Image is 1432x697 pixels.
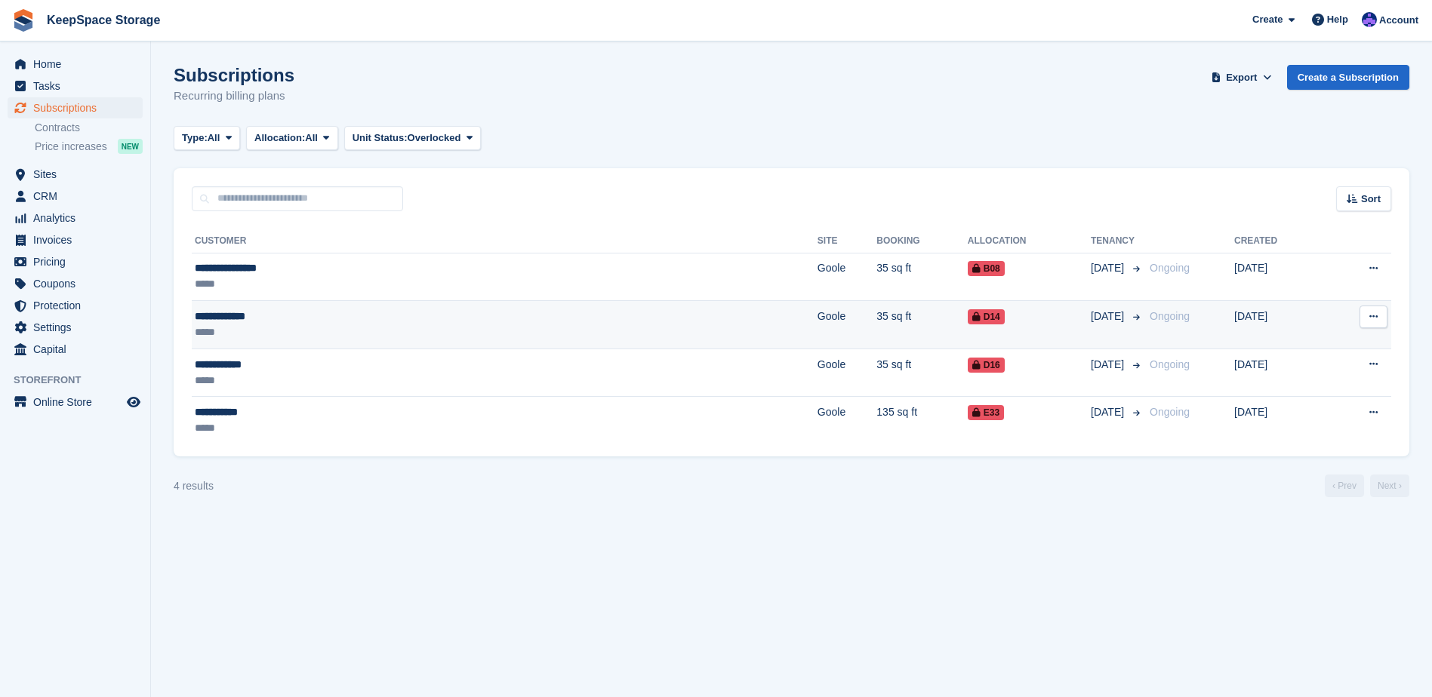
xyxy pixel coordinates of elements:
span: Account [1379,13,1418,28]
a: Price increases NEW [35,138,143,155]
span: E33 [968,405,1004,420]
span: Create [1252,12,1283,27]
a: menu [8,164,143,185]
span: Invoices [33,229,124,250]
a: menu [8,317,143,338]
span: Tasks [33,75,124,97]
td: 135 sq ft [876,397,967,444]
span: [DATE] [1091,404,1127,420]
a: menu [8,273,143,294]
span: [DATE] [1091,260,1127,276]
span: Coupons [33,273,124,294]
span: B08 [968,261,1005,276]
td: [DATE] [1234,301,1325,349]
td: [DATE] [1234,348,1325,397]
span: Ongoing [1150,406,1190,418]
button: Type: All [174,126,240,151]
span: Settings [33,317,124,338]
h1: Subscriptions [174,65,294,85]
a: menu [8,207,143,229]
span: Capital [33,339,124,360]
a: menu [8,54,143,75]
span: Subscriptions [33,97,124,118]
td: Goole [818,253,876,301]
img: stora-icon-8386f47178a22dfd0bd8f6a31ec36ba5ce8667c1dd55bd0f319d3a0aa187defe.svg [12,9,35,32]
span: Overlocked [408,130,461,146]
th: Allocation [968,229,1091,253]
td: 35 sq ft [876,301,967,349]
span: Home [33,54,124,75]
img: Chloe Clark [1362,12,1377,27]
a: Previous [1325,474,1364,497]
span: Protection [33,295,124,316]
a: menu [8,97,143,118]
span: Sites [33,164,124,185]
span: All [305,130,318,146]
th: Site [818,229,876,253]
span: Analytics [33,207,124,229]
p: Recurring billing plans [174,88,294,105]
a: menu [8,229,143,250]
span: [DATE] [1091,357,1127,373]
td: Goole [818,397,876,444]
button: Allocation: All [246,126,338,151]
td: [DATE] [1234,253,1325,301]
div: 4 results [174,478,214,494]
td: 35 sq ft [876,253,967,301]
button: Export [1209,65,1275,90]
th: Customer [192,229,818,253]
span: Export [1226,70,1257,85]
td: 35 sq ft [876,348,967,397]
span: D16 [968,358,1005,373]
th: Created [1234,229,1325,253]
span: Price increases [35,140,107,154]
span: D14 [968,309,1005,324]
div: NEW [118,139,143,154]
a: menu [8,251,143,272]
a: KeepSpace Storage [41,8,166,32]
td: Goole [818,301,876,349]
a: menu [8,186,143,207]
td: Goole [818,348,876,397]
a: Next [1370,474,1409,497]
span: Unit Status: [353,130,408,146]
span: CRM [33,186,124,207]
a: menu [8,295,143,316]
span: [DATE] [1091,309,1127,324]
span: All [208,130,220,146]
th: Booking [876,229,967,253]
a: menu [8,391,143,413]
a: menu [8,339,143,360]
a: Preview store [125,393,143,411]
button: Unit Status: Overlocked [344,126,482,151]
span: Online Store [33,391,124,413]
span: Type: [182,130,208,146]
a: Contracts [35,121,143,135]
span: Ongoing [1150,310,1190,322]
td: [DATE] [1234,397,1325,444]
span: Ongoing [1150,262,1190,274]
span: Help [1327,12,1348,27]
a: menu [8,75,143,97]
span: Pricing [33,251,124,272]
span: Storefront [14,373,150,388]
span: Sort [1361,192,1381,207]
nav: Page [1322,474,1412,497]
span: Ongoing [1150,358,1190,370]
span: Allocation: [254,130,305,146]
a: Create a Subscription [1287,65,1409,90]
th: Tenancy [1091,229,1144,253]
